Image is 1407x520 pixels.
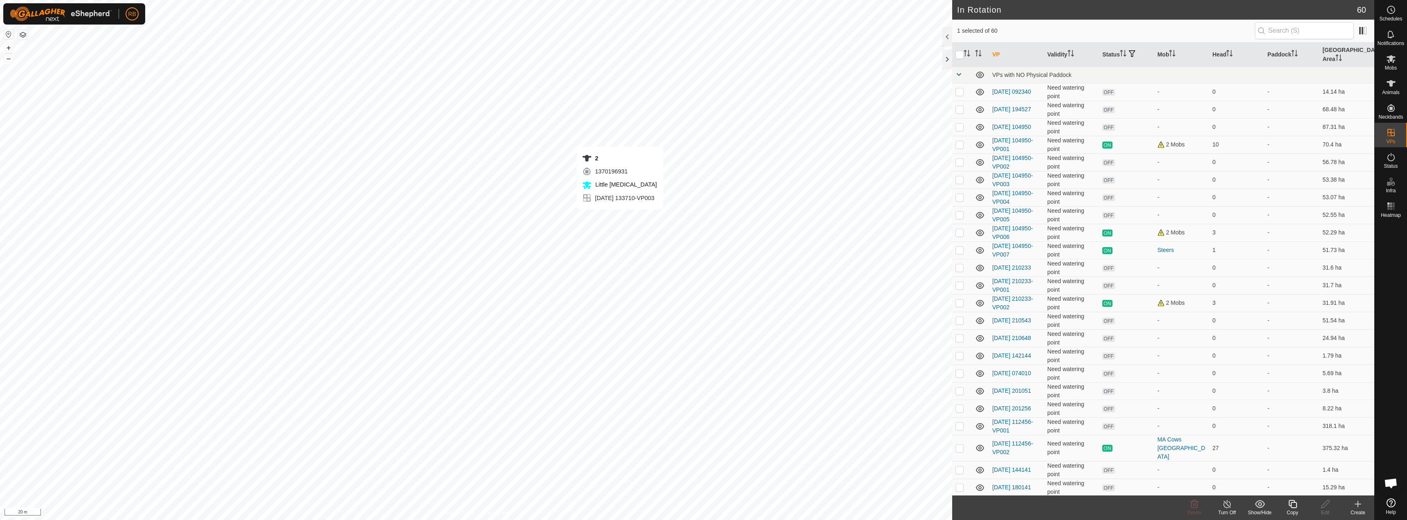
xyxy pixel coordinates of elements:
td: - [1264,347,1319,365]
span: OFF [1102,467,1115,474]
td: 0 [1209,461,1264,479]
td: 375.32 ha [1319,435,1374,461]
td: 24.94 ha [1319,329,1374,347]
td: - [1264,461,1319,479]
div: - [1158,404,1206,413]
td: - [1264,435,1319,461]
td: 0 [1209,365,1264,382]
div: - [1158,211,1206,219]
td: - [1264,153,1319,171]
td: Need watering point [1044,118,1099,136]
th: Validity [1044,43,1099,67]
span: OFF [1102,423,1115,430]
div: - [1158,316,1206,325]
a: [DATE] 104950-VP004 [992,190,1033,205]
td: Need watering point [1044,417,1099,435]
div: - [1158,123,1206,131]
span: OFF [1102,405,1115,412]
a: Contact Us [484,509,508,517]
p-sorticon: Activate to sort [1068,51,1074,58]
div: Steers [1158,246,1206,254]
a: [DATE] 104950-VP006 [992,225,1033,240]
div: Show/Hide [1243,509,1276,516]
td: - [1264,118,1319,136]
td: 51.54 ha [1319,312,1374,329]
td: - [1264,400,1319,417]
p-sorticon: Activate to sort [1120,51,1126,58]
span: OFF [1102,194,1115,201]
a: [DATE] 144141 [992,466,1031,473]
p-sorticon: Activate to sort [1169,51,1175,58]
div: VPs with NO Physical Paddock [992,72,1371,78]
a: [DATE] 074010 [992,370,1031,376]
p-sorticon: Activate to sort [1226,51,1233,58]
div: - [1158,281,1206,290]
a: [DATE] 180141 [992,484,1031,491]
td: - [1264,382,1319,400]
td: - [1264,101,1319,118]
div: [DATE] 133710-VP003 [582,193,657,203]
td: - [1264,189,1319,206]
span: Status [1384,164,1398,169]
td: Need watering point [1044,382,1099,400]
span: OFF [1102,159,1115,166]
td: 0 [1209,312,1264,329]
td: 10 [1209,136,1264,153]
td: - [1264,224,1319,241]
span: Mobs [1385,65,1397,70]
input: Search (S) [1255,22,1354,39]
span: OFF [1102,317,1115,324]
td: 0 [1209,277,1264,294]
td: Need watering point [1044,83,1099,101]
td: - [1264,171,1319,189]
td: Need watering point [1044,277,1099,294]
span: ON [1102,300,1112,307]
td: 0 [1209,382,1264,400]
td: - [1264,277,1319,294]
td: 0 [1209,417,1264,435]
th: Status [1099,43,1154,67]
button: Reset Map [4,29,13,39]
td: 0 [1209,83,1264,101]
p-sorticon: Activate to sort [1291,51,1298,58]
td: 31.7 ha [1319,277,1374,294]
div: Copy [1276,509,1309,516]
div: 2 Mobs [1158,140,1206,149]
td: 0 [1209,118,1264,136]
span: OFF [1102,484,1115,491]
a: [DATE] 210648 [992,335,1031,341]
span: OFF [1102,212,1115,219]
span: Help [1386,510,1396,515]
td: 68.48 ha [1319,101,1374,118]
a: Privacy Policy [444,509,474,517]
td: 15.29 ha [1319,479,1374,496]
td: 27 [1209,435,1264,461]
a: [DATE] 210233 [992,264,1031,271]
td: Need watering point [1044,365,1099,382]
div: Create [1342,509,1374,516]
th: Head [1209,43,1264,67]
td: - [1264,365,1319,382]
div: Edit [1309,509,1342,516]
td: 0 [1209,347,1264,365]
td: Need watering point [1044,101,1099,118]
div: Turn Off [1211,509,1243,516]
div: - [1158,176,1206,184]
a: [DATE] 104950-VP005 [992,207,1033,223]
a: [DATE] 104950-VP007 [992,243,1033,258]
td: 0 [1209,400,1264,417]
a: [DATE] 210543 [992,317,1031,324]
th: VP [989,43,1044,67]
td: 14.14 ha [1319,83,1374,101]
td: Need watering point [1044,294,1099,312]
div: - [1158,193,1206,202]
a: [DATE] 210233-VP002 [992,295,1033,311]
div: - [1158,158,1206,167]
span: OFF [1102,335,1115,342]
span: ON [1102,247,1112,254]
div: - [1158,422,1206,430]
div: MA Cows [GEOGRAPHIC_DATA] [1158,435,1206,461]
td: 1.4 ha [1319,461,1374,479]
td: 0 [1209,479,1264,496]
div: 2 Mobs [1158,299,1206,307]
